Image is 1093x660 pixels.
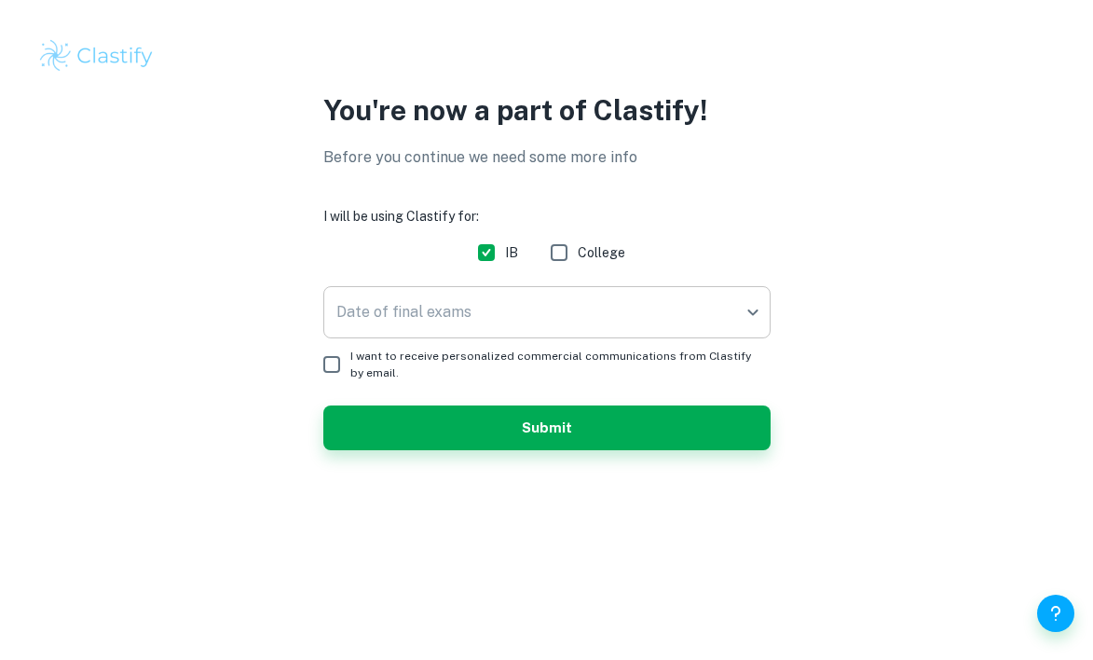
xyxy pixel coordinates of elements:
button: Submit [323,406,771,450]
span: I want to receive personalized commercial communications from Clastify by email. [350,348,756,381]
a: Clastify logo [37,37,1056,75]
p: You're now a part of Clastify! [323,89,771,131]
button: Help and Feedback [1037,595,1074,632]
img: Clastify logo [37,37,156,75]
span: College [578,242,625,263]
h6: I will be using Clastify for: [323,206,771,227]
span: IB [505,242,518,263]
p: Before you continue we need some more info [323,146,771,169]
